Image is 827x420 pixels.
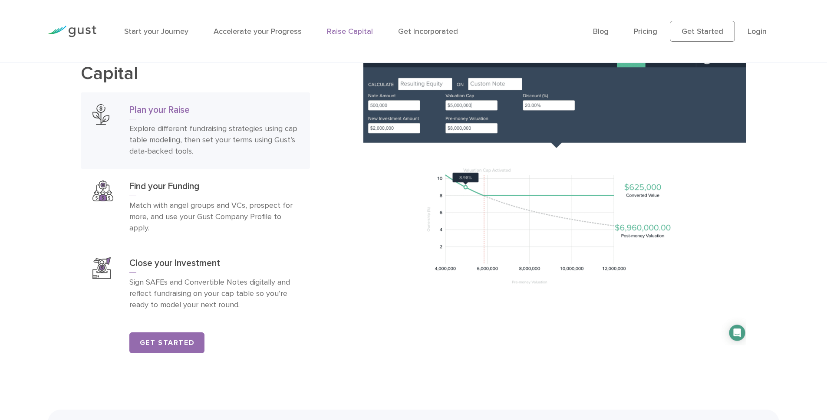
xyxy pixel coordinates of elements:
[124,27,188,36] a: Start your Journey
[92,180,113,201] img: Find Your Funding
[129,257,298,273] h3: Close your Investment
[670,21,735,42] a: Get Started
[92,257,110,279] img: Close Your Investment
[363,52,746,345] img: Plan Your Raise
[81,169,310,246] a: Find Your FundingFind your FundingMatch with angel groups and VCs, prospect for more, and use you...
[593,27,609,36] a: Blog
[48,26,96,37] img: Gust Logo
[129,332,204,353] a: Get Started
[129,277,298,311] p: Sign SAFEs and Convertible Notes digitally and reflect fundraising on your cap table so you’re re...
[214,27,302,36] a: Accelerate your Progress
[81,246,310,322] a: Close Your InvestmentClose your InvestmentSign SAFEs and Convertible Notes digitally and reflect ...
[129,180,298,196] h3: Find your Funding
[748,27,767,36] a: Login
[129,200,298,234] p: Match with angel groups and VCs, prospect for more, and use your Gust Company Profile to apply.
[634,27,657,36] a: Pricing
[81,44,310,84] h2: Capital
[81,92,310,169] a: Plan Your RaisePlan your RaiseExplore different fundraising strategies using cap table modeling, ...
[327,27,373,36] a: Raise Capital
[129,104,298,120] h3: Plan your Raise
[398,27,458,36] a: Get Incorporated
[129,123,298,157] p: Explore different fundraising strategies using cap table modeling, then set your terms using Gust...
[92,104,109,125] img: Plan Your Raise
